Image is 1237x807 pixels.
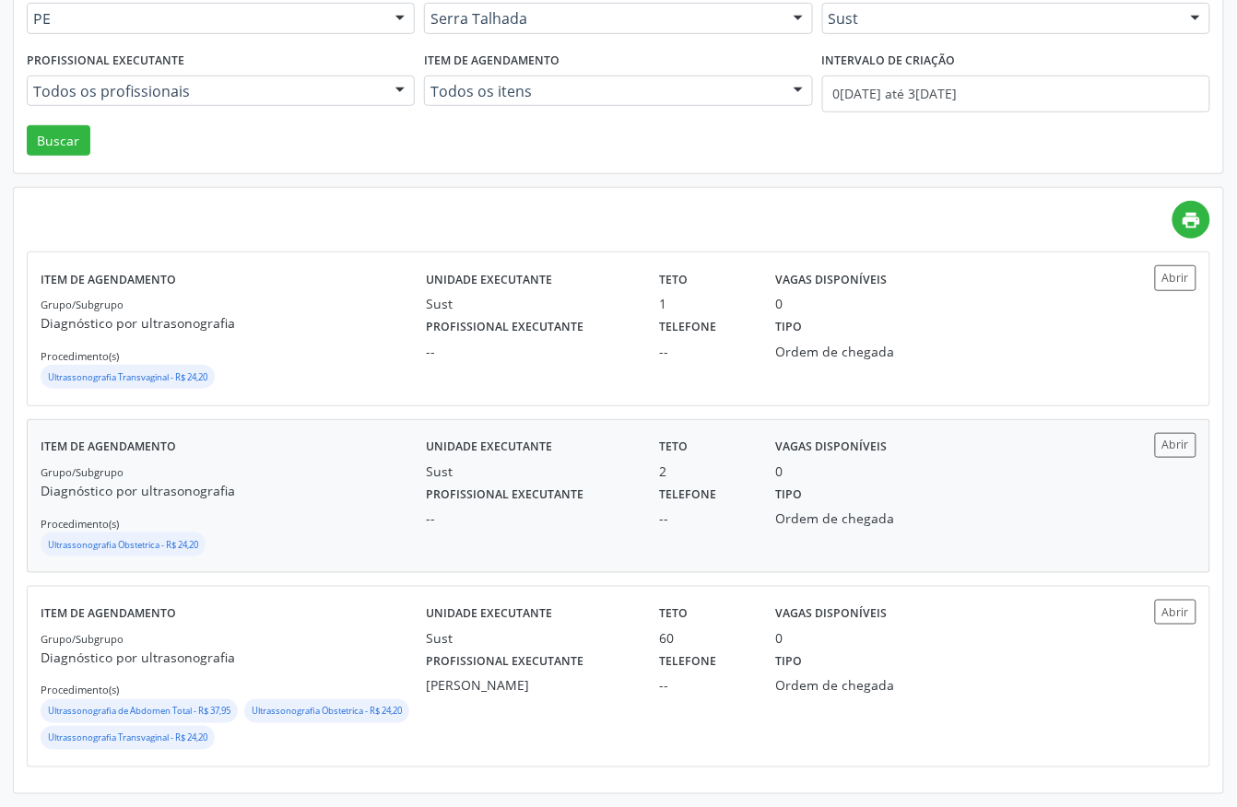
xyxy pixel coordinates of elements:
[426,628,633,648] div: Sust
[829,9,1172,28] span: Sust
[659,265,688,294] label: Teto
[33,9,377,28] span: PE
[776,265,888,294] label: Vagas disponíveis
[659,481,716,509] label: Telefone
[776,676,925,696] div: Ordem de chegada
[822,76,1210,112] input: Selecione um intervalo
[659,628,750,648] div: 60
[430,9,774,28] span: Serra Talhada
[430,82,774,100] span: Todos os itens
[33,82,377,100] span: Todos os profissionais
[776,313,803,342] label: Tipo
[776,342,925,361] div: Ordem de chegada
[252,706,402,718] small: Ultrassonografia Obstetrica - R$ 24,20
[1155,600,1196,625] button: Abrir
[659,313,716,342] label: Telefone
[659,433,688,462] label: Teto
[776,600,888,628] label: Vagas disponíveis
[426,462,633,481] div: Sust
[659,600,688,628] label: Teto
[426,294,633,313] div: Sust
[776,462,783,481] div: 0
[1172,201,1210,239] a: print
[776,648,803,676] label: Tipo
[659,462,750,481] div: 2
[426,676,633,696] div: [PERSON_NAME]
[41,600,176,628] label: Item de agendamento
[41,632,124,646] small: Grupo/Subgrupo
[776,433,888,462] label: Vagas disponíveis
[426,342,633,361] div: --
[659,676,750,696] div: --
[41,684,119,697] small: Procedimento(s)
[48,371,207,383] small: Ultrassonografia Transvaginal - R$ 24,20
[659,342,750,361] div: --
[426,600,552,628] label: Unidade executante
[776,294,783,313] div: 0
[41,265,176,294] label: Item de agendamento
[659,509,750,528] div: --
[48,706,230,718] small: Ultrassonografia de Abdomen Total - R$ 37,95
[1182,210,1202,230] i: print
[48,539,198,551] small: Ultrassonografia Obstetrica - R$ 24,20
[776,628,783,648] div: 0
[41,298,124,311] small: Grupo/Subgrupo
[776,481,803,509] label: Tipo
[659,648,716,676] label: Telefone
[41,313,426,333] p: Diagnóstico por ultrasonografia
[426,265,552,294] label: Unidade executante
[1155,265,1196,290] button: Abrir
[659,294,750,313] div: 1
[426,433,552,462] label: Unidade executante
[41,648,426,667] p: Diagnóstico por ultrasonografia
[48,732,207,744] small: Ultrassonografia Transvaginal - R$ 24,20
[41,517,119,531] small: Procedimento(s)
[27,47,184,76] label: Profissional executante
[41,349,119,363] small: Procedimento(s)
[426,648,583,676] label: Profissional executante
[41,433,176,462] label: Item de agendamento
[426,481,583,509] label: Profissional executante
[776,509,925,528] div: Ordem de chegada
[426,313,583,342] label: Profissional executante
[41,465,124,479] small: Grupo/Subgrupo
[27,125,90,157] button: Buscar
[1155,433,1196,458] button: Abrir
[424,47,560,76] label: Item de agendamento
[426,509,633,528] div: --
[822,47,956,76] label: Intervalo de criação
[41,481,426,500] p: Diagnóstico por ultrasonografia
